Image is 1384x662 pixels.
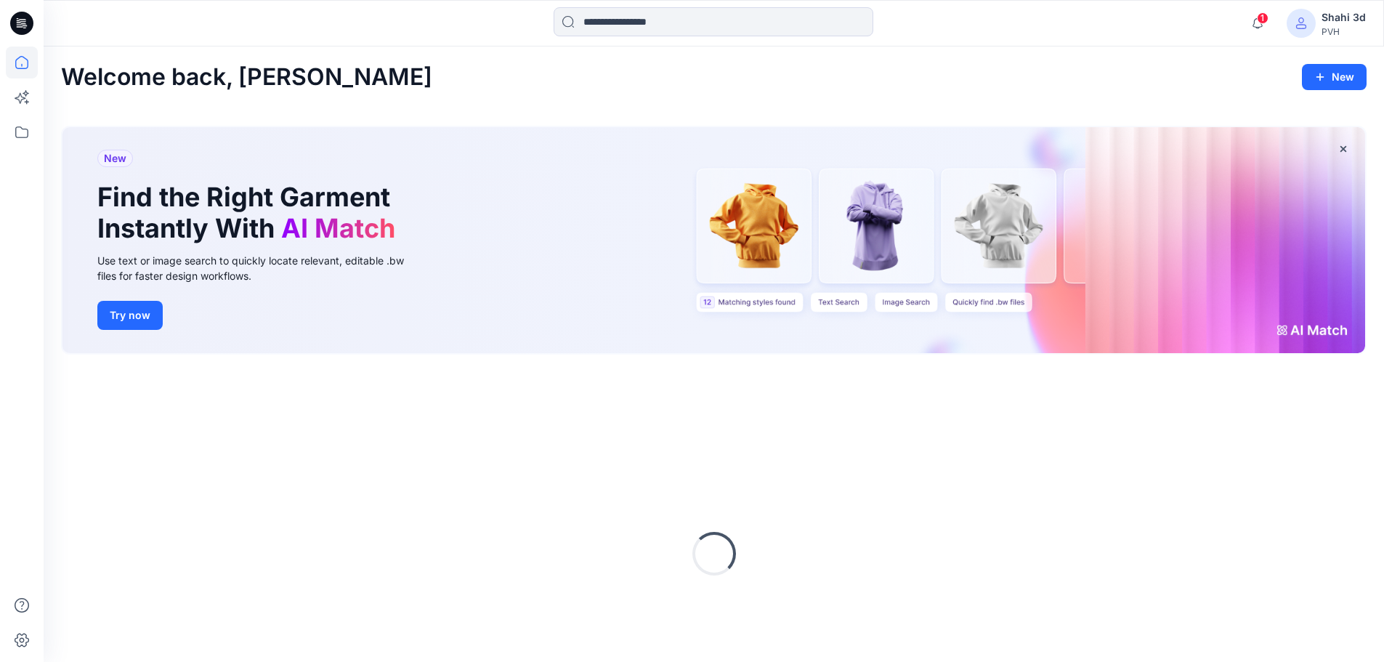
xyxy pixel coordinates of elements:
[281,212,395,244] span: AI Match
[1322,9,1366,26] div: Shahi 3d
[1257,12,1268,24] span: 1
[104,150,126,167] span: New
[97,301,163,330] button: Try now
[97,253,424,283] div: Use text or image search to quickly locate relevant, editable .bw files for faster design workflows.
[97,182,402,244] h1: Find the Right Garment Instantly With
[61,64,432,91] h2: Welcome back, [PERSON_NAME]
[1302,64,1367,90] button: New
[1322,26,1366,37] div: PVH
[1295,17,1307,29] svg: avatar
